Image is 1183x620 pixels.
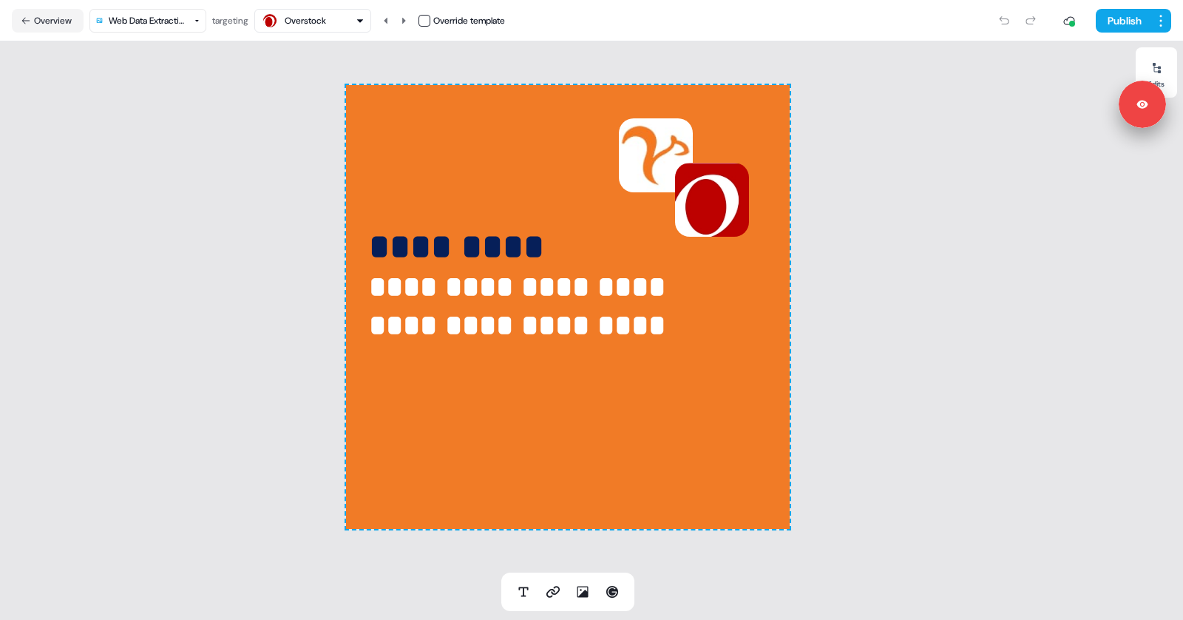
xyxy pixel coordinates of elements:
[254,9,371,33] button: Overstock
[212,13,248,28] div: targeting
[1136,56,1177,89] button: Edits
[109,13,189,28] div: Web Data Extraction Made Limitless
[285,13,326,28] div: Overstock
[12,9,84,33] button: Overview
[433,13,505,28] div: Override template
[1096,9,1150,33] button: Publish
